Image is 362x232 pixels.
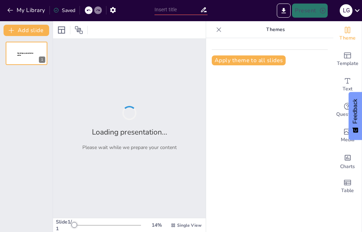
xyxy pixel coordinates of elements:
span: Single View [177,222,202,228]
button: My Library [5,5,48,16]
button: Export to PowerPoint [277,4,291,18]
span: Position [75,26,83,34]
input: Insert title [154,5,200,15]
button: Feedback - Show survey [349,92,362,140]
div: Layout [56,24,67,36]
button: Apply theme to all slides [212,55,286,65]
span: Sendsteps presentation editor [17,52,34,56]
span: Text [343,85,352,93]
div: Saved [53,7,75,14]
h2: Loading presentation... [92,127,167,137]
span: Charts [340,163,355,171]
button: Present [292,4,327,18]
button: L G [340,4,352,18]
span: Questions [336,111,359,118]
div: Add text boxes [333,72,362,97]
div: Slide 1 / 1 [56,219,73,232]
div: 1 [39,56,45,63]
button: Add slide [4,25,49,36]
div: Add ready made slides [333,47,362,72]
div: 14 % [148,222,165,228]
p: Themes [224,21,326,38]
div: Add a table [333,174,362,199]
div: 1 [6,42,47,65]
div: Add charts and graphs [333,148,362,174]
div: L G [340,4,352,17]
span: Feedback [352,99,358,124]
p: Please wait while we prepare your content [82,144,177,151]
span: Table [341,187,354,195]
div: Get real-time input from your audience [333,97,362,123]
span: Media [341,136,355,144]
span: Template [337,60,358,67]
span: Theme [339,34,356,42]
div: Add images, graphics, shapes or video [333,123,362,148]
div: Change the overall theme [333,21,362,47]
